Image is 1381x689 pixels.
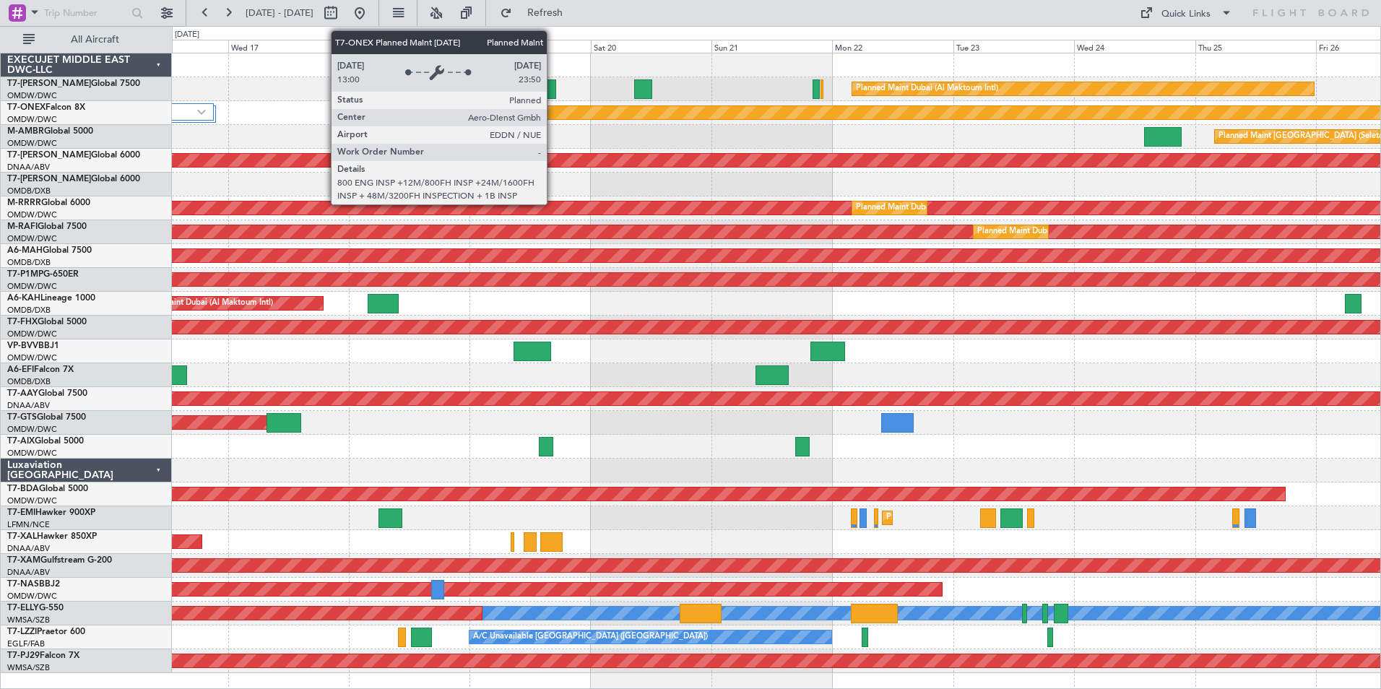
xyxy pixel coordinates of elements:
span: T7-BDA [7,485,39,493]
span: T7-ELLY [7,604,39,612]
span: T7-XAL [7,532,37,541]
a: T7-XAMGulfstream G-200 [7,556,112,565]
a: OMDW/DWC [7,329,57,339]
span: T7-FHX [7,318,38,326]
button: All Aircraft [16,28,157,51]
div: Fri 19 [469,40,590,53]
a: LFMN/NCE [7,519,50,530]
input: Trip Number [44,2,127,24]
div: Planned Maint Dubai (Al Maktoum Intl) [977,221,1120,243]
a: OMDW/DWC [7,138,57,149]
a: OMDW/DWC [7,424,57,435]
a: OMDW/DWC [7,90,57,101]
div: Mon 22 [832,40,953,53]
span: T7-PJ29 [7,651,40,660]
div: Quick Links [1161,7,1211,22]
div: Thu 18 [349,40,469,53]
a: T7-[PERSON_NAME]Global 6000 [7,175,140,183]
a: OMDB/DXB [7,186,51,196]
span: T7-[PERSON_NAME] [7,175,91,183]
a: OMDW/DWC [7,591,57,602]
span: T7-XAM [7,556,40,565]
a: OMDB/DXB [7,376,51,387]
div: Planned Maint Nurnberg [418,102,508,123]
div: A/C Unavailable [GEOGRAPHIC_DATA] ([GEOGRAPHIC_DATA]) [473,626,708,648]
a: M-RAFIGlobal 7500 [7,222,87,231]
span: T7-AAY [7,389,38,398]
a: T7-XALHawker 850XP [7,532,97,541]
span: M-RRRR [7,199,41,207]
span: T7-AIX [7,437,35,446]
a: OMDW/DWC [7,209,57,220]
span: [DATE] - [DATE] [246,6,313,19]
div: Planned Maint [GEOGRAPHIC_DATA] [886,507,1024,529]
a: T7-BDAGlobal 5000 [7,485,88,493]
a: T7-AIXGlobal 5000 [7,437,84,446]
a: T7-ELLYG-550 [7,604,64,612]
a: OMDW/DWC [7,352,57,363]
a: DNAA/ABV [7,543,50,554]
span: T7-P1MP [7,270,43,279]
span: A6-MAH [7,246,43,255]
a: VP-BVVBBJ1 [7,342,59,350]
a: DNAA/ABV [7,567,50,578]
div: Wed 24 [1074,40,1195,53]
a: M-AMBRGlobal 5000 [7,127,93,136]
span: T7-[PERSON_NAME] [7,151,91,160]
a: DNAA/ABV [7,400,50,411]
span: T7-EMI [7,508,35,517]
a: T7-NASBBJ2 [7,580,60,589]
a: OMDW/DWC [7,281,57,292]
a: T7-[PERSON_NAME]Global 7500 [7,79,140,88]
button: Quick Links [1133,1,1239,25]
a: T7-FHXGlobal 5000 [7,318,87,326]
span: A6-KAH [7,294,40,303]
a: A6-KAHLineage 1000 [7,294,95,303]
a: M-RRRRGlobal 6000 [7,199,90,207]
span: T7-NAS [7,580,39,589]
span: All Aircraft [38,35,152,45]
div: Tue 23 [953,40,1074,53]
span: A6-EFI [7,365,34,374]
a: T7-ONEXFalcon 8X [7,103,85,112]
a: WMSA/SZB [7,662,50,673]
a: T7-EMIHawker 900XP [7,508,95,517]
span: T7-LZZI [7,628,37,636]
a: A6-EFIFalcon 7X [7,365,74,374]
img: arrow-gray.svg [197,109,206,115]
span: T7-GTS [7,413,37,422]
span: Refresh [515,8,576,18]
a: T7-GTSGlobal 7500 [7,413,86,422]
div: Sat 20 [591,40,711,53]
a: T7-LZZIPraetor 600 [7,628,85,636]
a: T7-P1MPG-650ER [7,270,79,279]
a: T7-[PERSON_NAME]Global 6000 [7,151,140,160]
a: A6-MAHGlobal 7500 [7,246,92,255]
div: [DATE] [175,29,199,41]
a: EGLF/FAB [7,638,45,649]
span: T7-ONEX [7,103,46,112]
div: Planned Maint Dubai (Al Maktoum Intl) [856,197,998,219]
span: M-AMBR [7,127,44,136]
a: OMDW/DWC [7,114,57,125]
a: T7-AAYGlobal 7500 [7,389,87,398]
div: Sun 21 [711,40,832,53]
a: WMSA/SZB [7,615,50,625]
span: M-RAFI [7,222,38,231]
a: OMDW/DWC [7,233,57,244]
a: OMDB/DXB [7,257,51,268]
a: OMDW/DWC [7,448,57,459]
div: Wed 17 [228,40,349,53]
a: OMDB/DXB [7,305,51,316]
div: Planned Maint Dubai (Al Maktoum Intl) [856,78,998,100]
button: Refresh [493,1,580,25]
span: VP-BVV [7,342,38,350]
div: Thu 25 [1195,40,1316,53]
a: T7-PJ29Falcon 7X [7,651,79,660]
a: DNAA/ABV [7,162,50,173]
a: OMDW/DWC [7,495,57,506]
div: Planned Maint Dubai (Al Maktoum Intl) [131,292,273,314]
span: T7-[PERSON_NAME] [7,79,91,88]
